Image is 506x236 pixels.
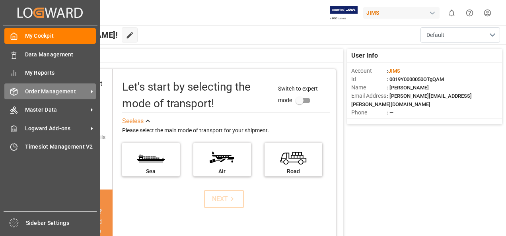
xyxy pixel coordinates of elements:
button: show 0 new notifications [443,4,461,22]
div: Road [269,167,318,176]
div: See less [122,116,144,126]
span: JIMS [388,68,400,74]
button: Help Center [461,4,479,22]
a: Data Management [4,46,96,62]
span: Phone [351,108,387,117]
span: : [387,68,400,74]
span: User Info [351,51,378,60]
div: Sea [126,167,176,176]
span: Email Address [351,92,387,100]
span: Sidebar Settings [26,219,97,227]
span: : [PERSON_NAME][EMAIL_ADDRESS][PERSON_NAME][DOMAIN_NAME] [351,93,472,107]
span: Logward Add-ons [25,124,88,133]
button: JIMS [363,5,443,20]
a: My Cockpit [4,28,96,44]
div: Air [197,167,247,176]
span: My Reports [25,69,96,77]
span: : — [387,110,393,116]
span: Default [426,31,444,39]
div: NEXT [212,194,236,204]
div: JIMS [363,7,440,19]
div: Let's start by selecting the mode of transport! [122,79,271,112]
span: Name [351,83,387,92]
span: My Cockpit [25,32,96,40]
span: Data Management [25,50,96,59]
span: Id [351,75,387,83]
span: Account [351,67,387,75]
span: Switch to expert mode [278,85,318,103]
span: : Shipper [387,118,407,124]
span: : 0019Y0000050OTgQAM [387,76,444,82]
span: Order Management [25,87,88,96]
div: Add shipping details [56,133,105,141]
button: open menu [420,27,500,43]
img: Exertis%20JAM%20-%20Email%20Logo.jpg_1722504956.jpg [330,6,358,20]
div: Please select the main mode of transport for your shipment. [122,126,330,135]
a: Timeslot Management V2 [4,139,96,155]
span: Master Data [25,106,88,114]
span: Timeslot Management V2 [25,143,96,151]
button: NEXT [204,190,244,208]
span: Account Type [351,117,387,125]
a: My Reports [4,65,96,81]
span: : [PERSON_NAME] [387,85,429,91]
